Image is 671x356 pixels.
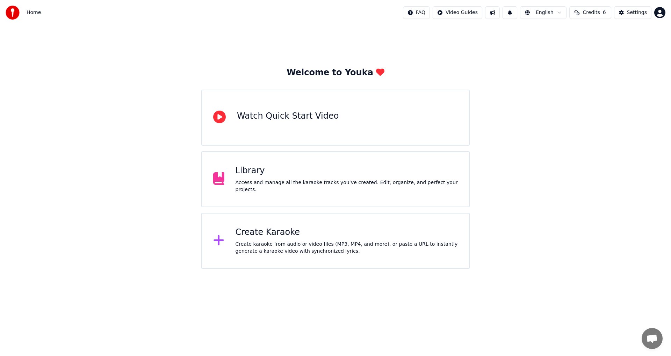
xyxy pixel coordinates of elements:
[642,328,663,349] a: Open chat
[403,6,430,19] button: FAQ
[237,111,339,122] div: Watch Quick Start Video
[287,67,384,78] div: Welcome to Youka
[603,9,606,16] span: 6
[433,6,482,19] button: Video Guides
[569,6,611,19] button: Credits6
[6,6,20,20] img: youka
[236,241,458,255] div: Create karaoke from audio or video files (MP3, MP4, and more), or paste a URL to instantly genera...
[236,227,458,238] div: Create Karaoke
[27,9,41,16] span: Home
[236,179,458,193] div: Access and manage all the karaoke tracks you’ve created. Edit, organize, and perfect your projects.
[27,9,41,16] nav: breadcrumb
[614,6,651,19] button: Settings
[583,9,600,16] span: Credits
[236,165,458,176] div: Library
[627,9,647,16] div: Settings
